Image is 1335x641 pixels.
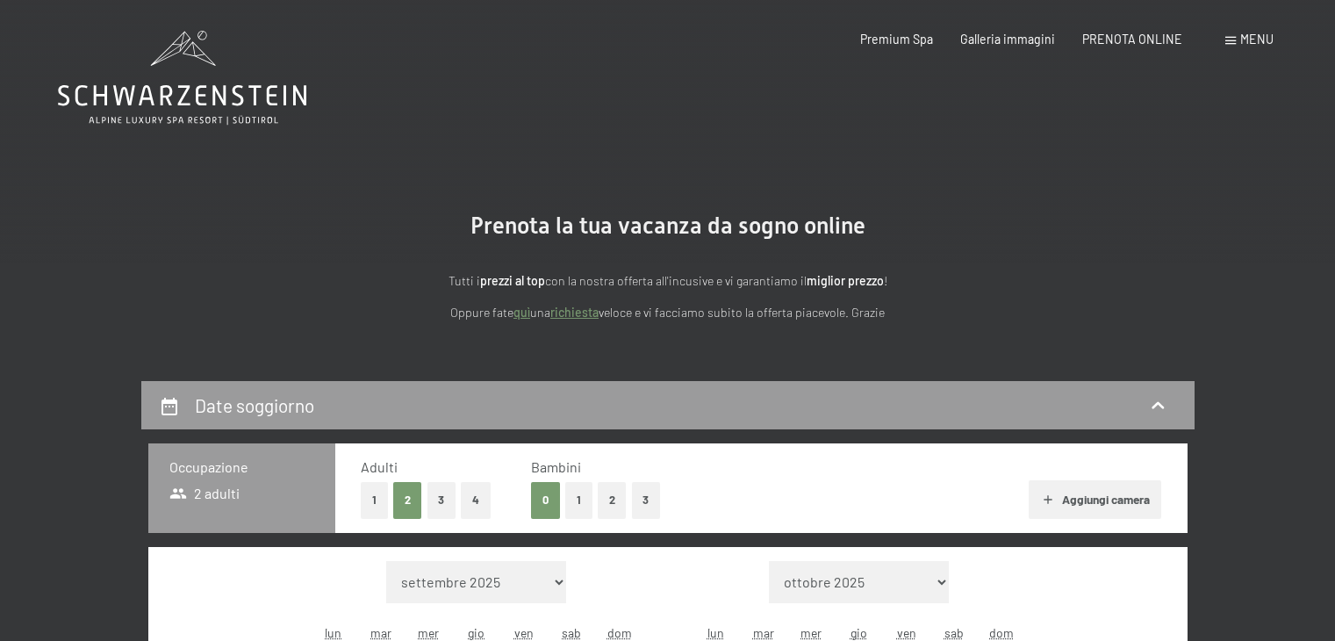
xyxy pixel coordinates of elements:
abbr: domenica [989,625,1014,640]
abbr: domenica [607,625,632,640]
strong: miglior prezzo [807,273,884,288]
span: Adulti [361,458,398,475]
p: Oppure fate una veloce e vi facciamo subito la offerta piacevole. Grazie [282,303,1054,323]
button: 0 [531,482,560,518]
abbr: lunedì [325,625,341,640]
h2: Date soggiorno [195,394,314,416]
p: Tutti i con la nostra offerta all'incusive e vi garantiamo il ! [282,271,1054,292]
button: 3 [427,482,456,518]
button: 2 [598,482,627,518]
a: quì [513,305,530,320]
button: 1 [361,482,388,518]
abbr: sabato [944,625,964,640]
button: 1 [565,482,592,518]
button: Aggiungi camera [1029,480,1161,519]
a: Galleria immagini [960,32,1055,47]
button: 3 [632,482,661,518]
abbr: sabato [562,625,581,640]
abbr: martedì [753,625,774,640]
a: PRENOTA ONLINE [1082,32,1182,47]
abbr: lunedì [707,625,724,640]
strong: prezzi al top [480,273,545,288]
h3: Occupazione [169,457,314,477]
button: 2 [393,482,422,518]
abbr: venerdì [514,625,534,640]
abbr: giovedì [468,625,484,640]
button: 4 [461,482,491,518]
a: richiesta [550,305,599,320]
abbr: mercoledì [800,625,822,640]
span: 2 adulti [169,484,240,503]
abbr: martedì [370,625,391,640]
abbr: giovedì [851,625,867,640]
span: Bambini [531,458,581,475]
span: Menu [1240,32,1274,47]
abbr: mercoledì [418,625,439,640]
span: Prenota la tua vacanza da sogno online [470,212,865,239]
abbr: venerdì [897,625,916,640]
a: Premium Spa [860,32,933,47]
